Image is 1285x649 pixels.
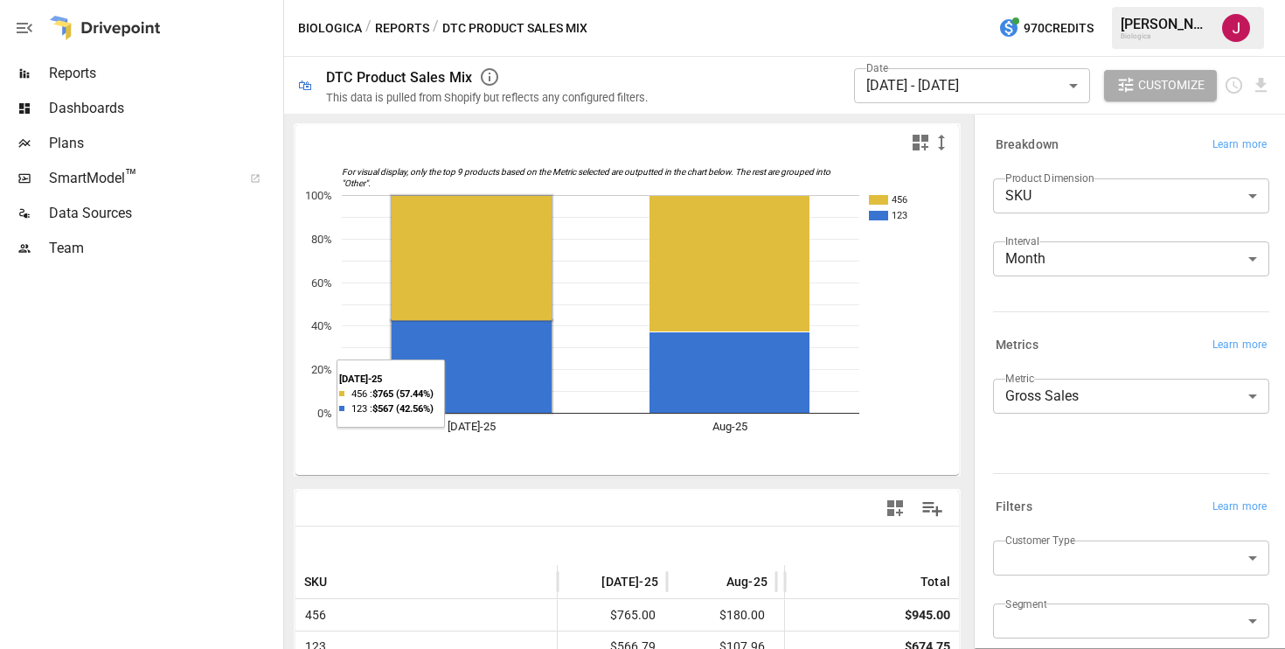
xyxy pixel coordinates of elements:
[566,600,658,631] span: $765.00
[298,77,312,94] div: 🛍
[330,569,354,594] button: Sort
[311,276,332,290] text: 60%
[892,194,907,206] text: 456
[49,63,280,84] span: Reports
[49,133,280,154] span: Plans
[1104,70,1218,101] button: Customize
[317,407,332,420] text: 0%
[993,379,1269,414] div: Gross Sales
[996,498,1032,517] h6: Filters
[1005,597,1046,611] label: Segment
[1024,17,1094,39] span: 970 Credits
[49,238,280,259] span: Team
[448,420,496,433] text: [DATE]-25
[1121,32,1212,40] div: Biologica
[866,60,888,75] label: Date
[676,600,768,631] span: $180.00
[311,319,332,332] text: 40%
[326,69,472,86] div: DTC Product Sales Mix
[311,233,332,246] text: 80%
[1005,234,1039,248] label: Interval
[1212,136,1267,154] span: Learn more
[1005,533,1075,548] label: Customer Type
[304,573,328,590] span: SKU
[996,336,1038,355] h6: Metrics
[1212,499,1267,516] span: Learn more
[298,608,326,622] span: 456
[700,569,725,594] button: Sort
[49,168,231,189] span: SmartModel
[1138,74,1205,96] span: Customize
[991,12,1101,45] button: 970Credits
[1212,3,1261,52] button: Joey Zwillinger
[892,210,907,221] text: 123
[913,489,952,528] button: Manage Columns
[712,420,747,433] text: Aug-25
[1222,14,1250,42] img: Joey Zwillinger
[298,17,362,39] button: Biologica
[920,575,950,589] div: Total
[601,573,658,590] span: [DATE]-25
[1212,337,1267,354] span: Learn more
[342,167,831,178] text: For visual display, only the top 9 products based on the Metric selected are outputted in the cha...
[49,98,280,119] span: Dashboards
[996,136,1059,155] h6: Breakdown
[433,17,439,39] div: /
[905,600,950,631] div: $945.00
[375,17,429,39] button: Reports
[1224,75,1244,95] button: Schedule report
[305,189,332,202] text: 100%
[1251,75,1271,95] button: Download report
[854,68,1090,103] div: [DATE] - [DATE]
[1005,171,1094,185] label: Product Dimension
[365,17,372,39] div: /
[49,203,280,224] span: Data Sources
[726,573,768,590] span: Aug-25
[326,91,648,104] div: This data is pulled from Shopify but reflects any configured filters.
[295,160,959,475] svg: A chart.
[125,165,137,187] span: ™
[1005,371,1034,386] label: Metric
[311,363,332,376] text: 20%
[1121,16,1212,32] div: [PERSON_NAME]
[993,178,1269,213] div: SKU
[575,569,600,594] button: Sort
[993,241,1269,276] div: Month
